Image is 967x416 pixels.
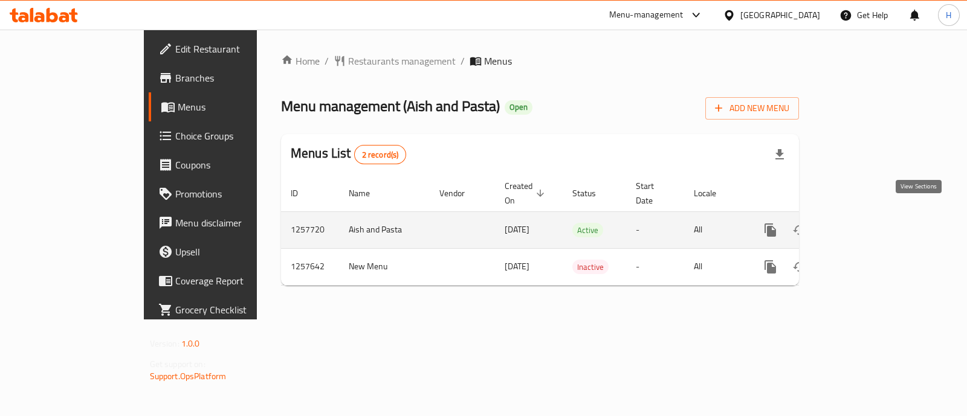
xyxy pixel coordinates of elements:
button: more [756,252,785,281]
span: Inactive [572,260,609,274]
li: / [461,54,465,68]
span: Status [572,186,612,200]
span: Created On [505,179,548,208]
span: Menus [178,100,296,114]
span: Coupons [175,158,296,172]
a: Branches [149,63,305,92]
a: Edit Restaurant [149,34,305,63]
td: - [626,248,684,285]
a: Coverage Report [149,266,305,295]
a: Restaurants management [334,54,456,68]
div: Active [572,223,603,237]
a: Upsell [149,237,305,266]
div: Menu-management [609,8,684,22]
span: Restaurants management [348,54,456,68]
a: Support.OpsPlatform [150,368,227,384]
span: Active [572,223,603,237]
span: Menu management ( Aish and Pasta ) [281,92,500,120]
a: Menus [149,92,305,121]
a: Grocery Checklist [149,295,305,324]
td: 1257642 [281,248,339,285]
span: 2 record(s) [355,149,406,161]
button: Change Status [785,216,814,245]
div: Total records count [354,145,407,164]
button: more [756,216,785,245]
span: [DATE] [505,222,529,237]
td: New Menu [339,248,430,285]
a: Choice Groups [149,121,305,150]
span: Choice Groups [175,129,296,143]
span: Locale [694,186,732,200]
span: Get support on: [150,356,205,372]
button: Add New Menu [705,97,799,120]
a: Promotions [149,179,305,208]
span: Start Date [636,179,670,208]
a: Menu disclaimer [149,208,305,237]
span: Branches [175,71,296,85]
span: Open [505,102,532,112]
table: enhanced table [281,175,882,286]
div: Export file [765,140,794,169]
span: Menu disclaimer [175,216,296,230]
td: All [684,248,746,285]
div: Open [505,100,532,115]
span: H [946,8,951,22]
button: Change Status [785,252,814,281]
th: Actions [746,175,882,212]
td: 1257720 [281,211,339,248]
a: Coupons [149,150,305,179]
span: Add New Menu [715,101,789,116]
span: Upsell [175,245,296,259]
li: / [325,54,329,68]
span: Version: [150,336,179,351]
span: ID [291,186,314,200]
span: Grocery Checklist [175,302,296,317]
span: Vendor [439,186,480,200]
span: Coverage Report [175,274,296,288]
span: Edit Restaurant [175,42,296,56]
span: 1.0.0 [181,336,200,351]
h2: Menus List [291,144,406,164]
span: Name [349,186,386,200]
td: - [626,211,684,248]
div: [GEOGRAPHIC_DATA] [740,8,820,22]
span: Promotions [175,187,296,201]
td: All [684,211,746,248]
span: Menus [484,54,512,68]
td: Aish and Pasta [339,211,430,248]
span: [DATE] [505,258,529,274]
nav: breadcrumb [281,54,799,68]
